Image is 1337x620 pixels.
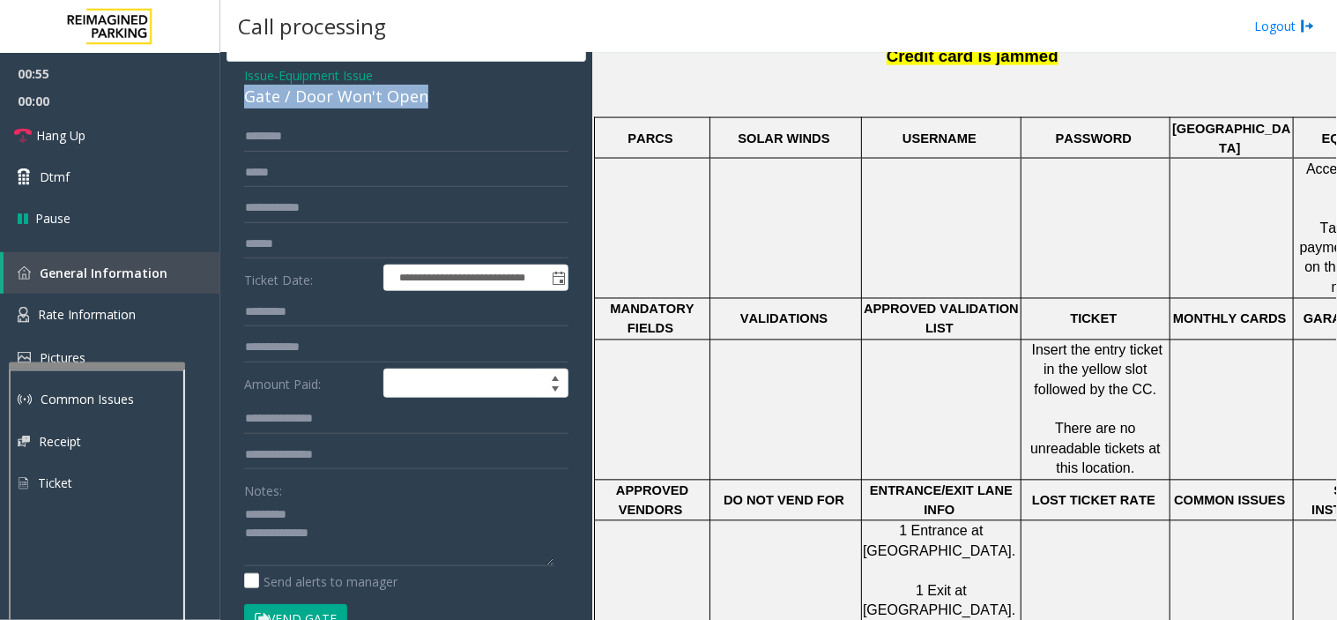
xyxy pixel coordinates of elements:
[1255,17,1315,35] a: Logout
[616,484,692,518] span: APPROVED VENDORS
[244,475,282,500] label: Notes:
[543,384,568,398] span: Decrease value
[38,306,136,323] span: Rate Information
[1071,312,1118,326] span: TICKET
[40,265,167,281] span: General Information
[548,265,568,290] span: Toggle popup
[1172,122,1290,155] span: [GEOGRAPHIC_DATA]
[240,265,379,291] label: Ticket Date:
[740,312,828,326] span: VALIDATIONS
[543,370,568,384] span: Increase value
[244,85,568,108] div: Gate / Door Won't Open
[628,131,672,146] span: PARCS
[35,209,71,228] span: Pause
[274,67,373,84] span: -
[279,66,373,85] span: Equipment Issue
[1030,422,1164,476] span: There are no unreadable tickets at this location.
[870,484,1016,518] span: ENTRANCE/EXIT LANE INFO
[240,369,379,399] label: Amount Paid:
[864,303,1022,336] span: APPROVED VALIDATION LIST
[902,131,977,146] span: USERNAME
[4,252,220,294] a: General Information
[1032,343,1167,398] span: Insert the entry ticket in the yellow slot followed by the CC.
[244,572,397,591] label: Send alerts to manager
[229,4,395,48] h3: Call processing
[1056,131,1132,146] span: PASSWORD
[863,584,1015,618] span: 1 Exit at [GEOGRAPHIC_DATA].
[863,524,1015,558] span: 1 Entrance at [GEOGRAPHIC_DATA].
[887,47,1058,65] span: Credit card is jammed
[244,66,274,85] span: Issue
[18,307,29,323] img: 'icon'
[738,131,829,146] span: SOLAR WINDS
[1301,17,1315,35] img: logout
[1173,312,1287,326] span: MONTHLY CARDS
[36,126,85,145] span: Hang Up
[1032,494,1155,508] span: LOST TICKET RATE
[18,266,31,280] img: 'icon'
[610,303,697,336] span: MANDATORY FIELDS
[18,352,31,363] img: 'icon'
[40,168,70,186] span: Dtmf
[40,349,85,366] span: Pictures
[1174,494,1285,508] span: COMMON ISSUES
[724,494,844,508] span: DO NOT VEND FOR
